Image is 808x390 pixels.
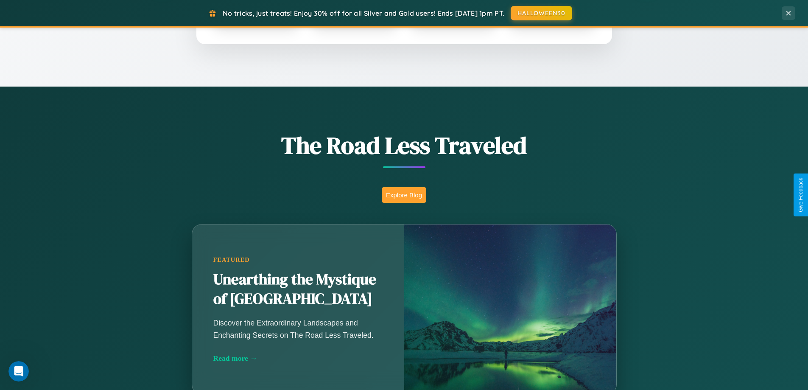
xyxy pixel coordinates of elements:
h2: Unearthing the Mystique of [GEOGRAPHIC_DATA] [213,270,383,309]
div: Read more → [213,354,383,363]
div: Featured [213,256,383,264]
iframe: Intercom live chat [8,361,29,382]
button: Explore Blog [382,187,426,203]
p: Discover the Extraordinary Landscapes and Enchanting Secrets on The Road Less Traveled. [213,317,383,341]
span: No tricks, just treats! Enjoy 30% off for all Silver and Gold users! Ends [DATE] 1pm PT. [223,9,504,17]
h1: The Road Less Traveled [150,129,659,162]
div: Give Feedback [798,178,804,212]
button: HALLOWEEN30 [511,6,572,20]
